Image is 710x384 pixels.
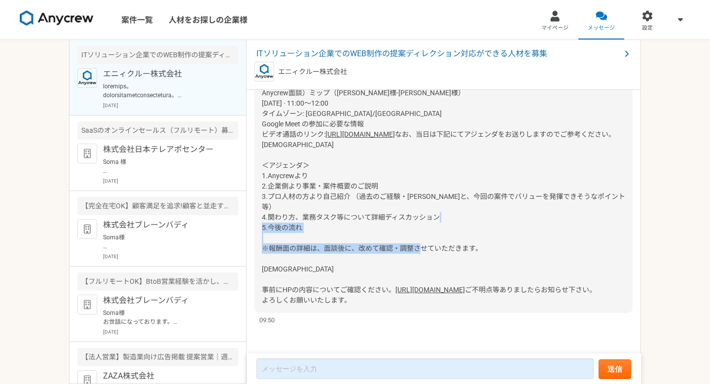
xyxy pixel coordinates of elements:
[77,348,238,366] div: 【法人営業】製造業向け広告掲載 提案営業｜週15h｜時給2500円~
[77,197,238,215] div: 【完全在宅OK】顧客満足を追求!顧客と並走するCS募集!
[77,68,97,88] img: logo_text_blue_01.png
[642,24,653,32] span: 設定
[262,27,465,138] span: お待たせしました。 直近で恐縮ですが下記にて設定させていただきました。 ご確認お願いいたします。 [DEMOGRAPHIC_DATA] Anycrew面談）ミップ（[PERSON_NAME]様-...
[77,144,97,163] img: default_org_logo-42cde973f59100197ec2c8e796e4974ac8490bb5b08a0eb061ff975e4574aa76.png
[541,24,568,32] span: マイページ
[20,10,94,26] img: 8DqYSo04kwAAAAASUVORK5CYII=
[103,144,225,155] p: 株式会社日本テレアポセンター
[599,359,631,379] button: 送信
[262,286,596,304] span: ご不明点等ありましたらお知らせ下さい。 よろしくお願いいたします。
[103,219,225,231] p: 株式会社ブレーンバディ
[103,68,225,80] p: エニィクルー株式会社
[325,130,395,138] a: [URL][DOMAIN_NAME]
[77,295,97,314] img: default_org_logo-42cde973f59100197ec2c8e796e4974ac8490bb5b08a0eb061ff975e4574aa76.png
[259,315,275,325] span: 09:50
[103,157,225,175] p: Soma 様 お世話になっております。 ご対応いただきありがとうございます。 面談はtimerexよりお送りしておりますGoogle meetのURLからご入室ください。 当日はどうぞよろしくお...
[395,286,465,294] a: [URL][DOMAIN_NAME]
[254,62,274,81] img: logo_text_blue_01.png
[103,102,238,109] p: [DATE]
[103,370,225,382] p: ZAZA株式会社
[256,48,621,60] span: ITソリューション企業でのWEB制作の提案ディレクション対応ができる人材を募集
[103,177,238,185] p: [DATE]
[103,82,225,100] p: loremips。 dolorsitametconsectetura。 elitseddoei。 ＿＿＿＿＿＿＿＿＿＿＿＿＿＿＿＿ Temporinc）utl（etd-mag） 0a 54e (...
[262,130,625,294] span: なお、当日は下記にてアジェンダをお送りしますのでご参考ください。 [DEMOGRAPHIC_DATA] ＜アジェンダ＞ 1.Anycrewより 2.企業側より事業・案件概要のご説明 3.プロ人材...
[278,67,347,77] p: エニィクルー株式会社
[103,253,238,260] p: [DATE]
[77,121,238,140] div: SaaSのオンラインセールス（フルリモート）募集
[77,46,238,64] div: ITソリューション企業でのWEB制作の提案ディレクション対応ができる人材を募集
[588,24,615,32] span: メッセージ
[77,272,238,291] div: 【フルリモートOK】BtoB営業経験を活かし、戦略的ISとして活躍!
[103,308,225,326] p: Soma様 お世話になっております。 株式会社ブレーンバディの[PERSON_NAME]でございます。 本日面談を予定しておりましたが、入室が確認されませんでしたので、 キャンセルとさせていただ...
[103,328,238,336] p: [DATE]
[103,295,225,307] p: 株式会社ブレーンバディ
[77,219,97,239] img: default_org_logo-42cde973f59100197ec2c8e796e4974ac8490bb5b08a0eb061ff975e4574aa76.png
[103,233,225,251] p: Soma様 お世話になっております。 株式会社ブレーンバディ採用担当です。 この度は、数ある企業の中から弊社に興味を持っていただき、誠にありがとうございます。 社内で慎重に選考した結果、誠に残念...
